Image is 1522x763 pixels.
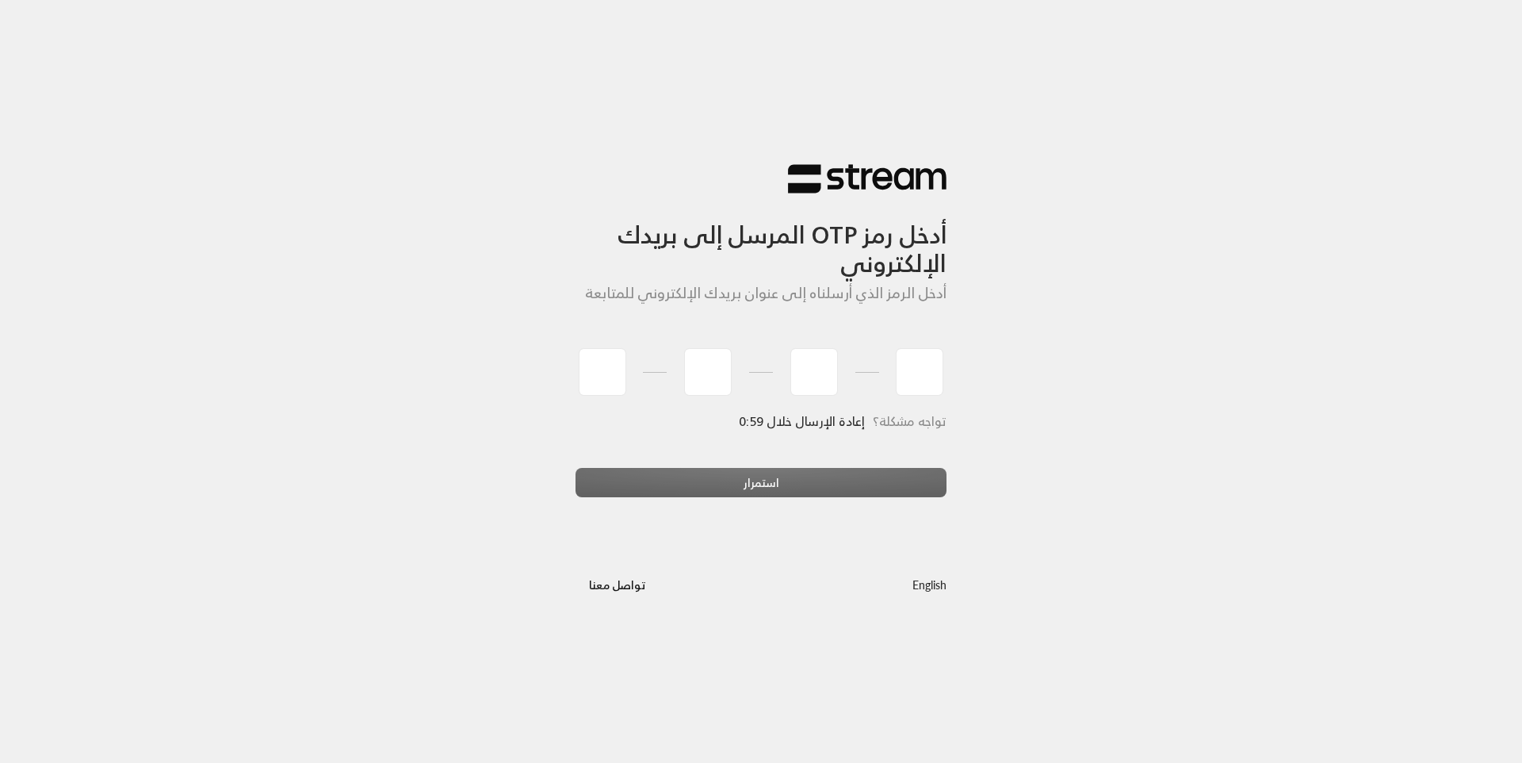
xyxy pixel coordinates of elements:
a: English [912,569,946,599]
a: تواصل معنا [576,575,659,595]
span: إعادة الإرسال خلال 0:59 [740,410,865,432]
span: تواجه مشكلة؟ [873,410,946,432]
img: Stream Logo [788,163,946,194]
h5: أدخل الرمز الذي أرسلناه إلى عنوان بريدك الإلكتروني للمتابعة [576,285,946,302]
button: تواصل معنا [576,569,659,599]
h3: أدخل رمز OTP المرسل إلى بريدك الإلكتروني [576,194,946,278]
